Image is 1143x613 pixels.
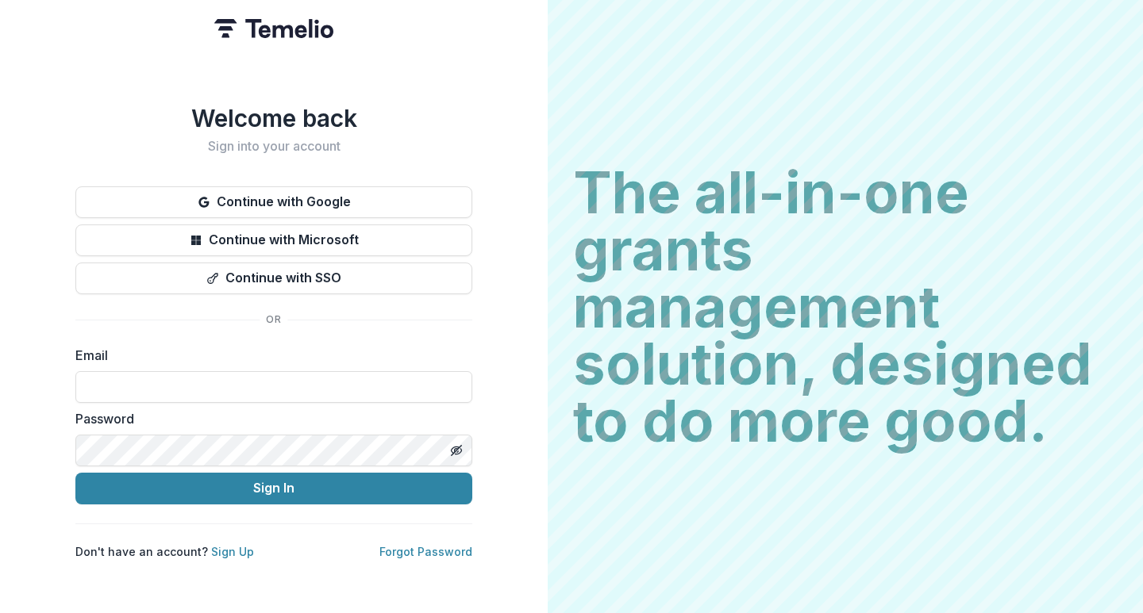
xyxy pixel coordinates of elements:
[75,104,472,132] h1: Welcome back
[75,543,254,560] p: Don't have an account?
[444,438,469,463] button: Toggle password visibility
[75,346,463,365] label: Email
[75,139,472,154] h2: Sign into your account
[75,473,472,504] button: Sign In
[75,262,472,294] button: Continue with SSO
[75,224,472,256] button: Continue with Microsoft
[75,409,463,428] label: Password
[75,186,472,218] button: Continue with Google
[379,545,472,558] a: Forgot Password
[214,19,333,38] img: Temelio
[211,545,254,558] a: Sign Up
